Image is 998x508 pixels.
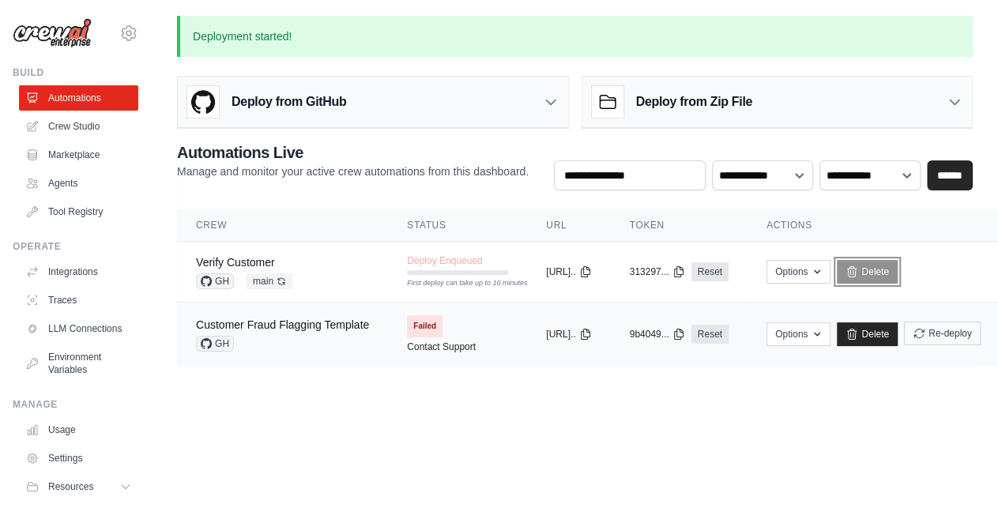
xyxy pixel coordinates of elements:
[407,278,508,289] div: First deploy can take up to 10 minutes
[19,474,138,499] button: Resources
[177,141,529,164] h2: Automations Live
[19,446,138,471] a: Settings
[177,16,973,57] p: Deployment started!
[13,18,92,48] img: Logo
[19,199,138,224] a: Tool Registry
[527,209,610,242] th: URL
[19,114,138,139] a: Crew Studio
[630,265,685,278] button: 313297...
[19,171,138,196] a: Agents
[247,273,292,289] span: main
[187,86,219,118] img: GitHub Logo
[407,254,482,267] span: Deploy Enqueued
[13,240,138,253] div: Operate
[48,480,93,493] span: Resources
[636,92,752,111] h3: Deploy from Zip File
[691,325,729,344] a: Reset
[630,328,685,341] button: 9b4049...
[766,322,830,346] button: Options
[407,315,443,337] span: Failed
[837,322,898,346] a: Delete
[177,209,388,242] th: Crew
[766,260,830,284] button: Options
[196,336,234,352] span: GH
[196,318,369,331] a: Customer Fraud Flagging Template
[691,262,729,281] a: Reset
[19,288,138,313] a: Traces
[177,164,529,179] p: Manage and monitor your active crew automations from this dashboard.
[19,142,138,167] a: Marketplace
[19,85,138,111] a: Automations
[611,209,748,242] th: Token
[13,398,138,411] div: Manage
[19,344,138,382] a: Environment Variables
[388,209,527,242] th: Status
[19,316,138,341] a: LLM Connections
[196,273,234,289] span: GH
[19,417,138,442] a: Usage
[19,259,138,284] a: Integrations
[837,260,898,284] a: Delete
[13,66,138,79] div: Build
[232,92,346,111] h3: Deploy from GitHub
[196,256,275,269] a: Verify Customer
[904,322,981,345] button: Re-deploy
[407,341,476,353] a: Contact Support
